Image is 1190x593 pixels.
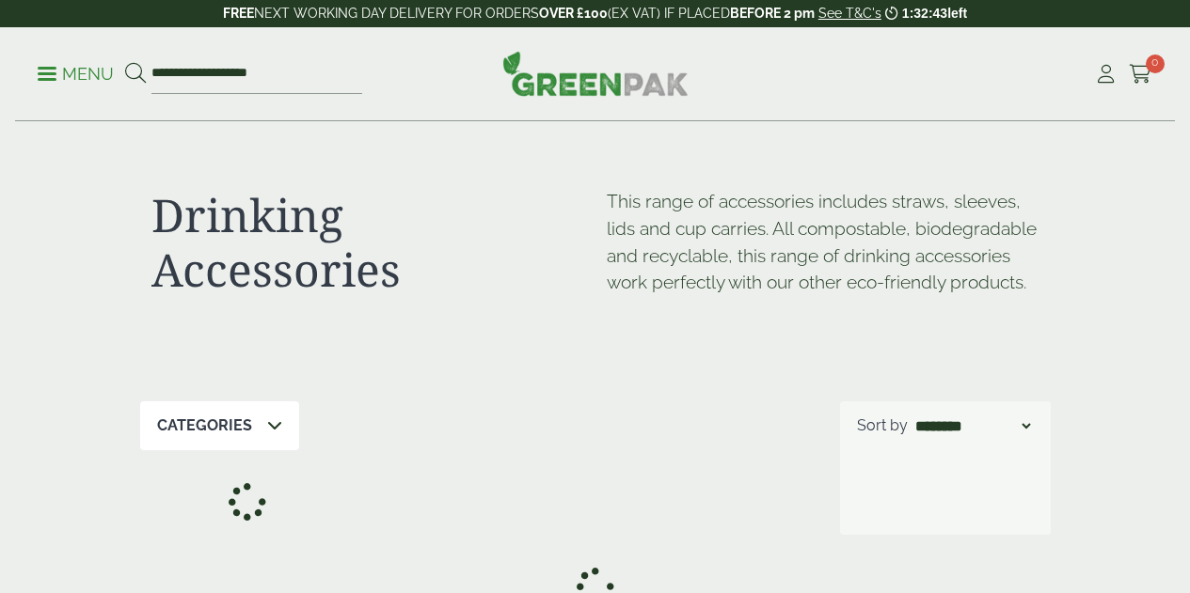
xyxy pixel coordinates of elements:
img: GreenPak Supplies [502,51,689,96]
p: This range of accessories includes straws, sleeves, lids and cup carries. All compostable, biodeg... [607,188,1039,296]
i: My Account [1094,65,1118,84]
h1: Drinking Accessories [151,188,584,296]
p: Sort by [857,414,908,437]
strong: FREE [223,6,254,21]
p: Menu [38,63,114,86]
strong: OVER £100 [539,6,608,21]
span: 1:32:43 [902,6,947,21]
span: left [947,6,967,21]
span: 0 [1146,55,1165,73]
select: Shop order [912,414,1034,437]
i: Cart [1129,65,1152,84]
a: See T&C's [818,6,881,21]
a: Menu [38,63,114,82]
strong: BEFORE 2 pm [730,6,815,21]
p: Categories [157,414,252,437]
a: 0 [1129,60,1152,88]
